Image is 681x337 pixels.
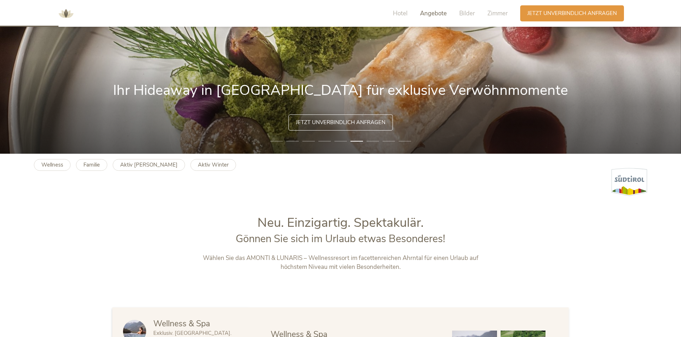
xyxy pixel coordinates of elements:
[257,214,424,231] span: Neu. Einzigartig. Spektakulär.
[393,9,408,17] span: Hotel
[611,168,647,196] img: Südtirol
[236,232,445,246] span: Gönnen Sie sich im Urlaub etwas Besonderes!
[527,10,617,17] span: Jetzt unverbindlich anfragen
[76,159,107,171] a: Familie
[296,119,385,126] span: Jetzt unverbindlich anfragen
[34,159,71,171] a: Wellness
[83,161,100,168] b: Familie
[120,161,178,168] b: Aktiv [PERSON_NAME]
[55,11,77,16] a: AMONTI & LUNARIS Wellnessresort
[41,161,63,168] b: Wellness
[420,9,447,17] span: Angebote
[190,159,236,171] a: Aktiv Winter
[113,159,185,171] a: Aktiv [PERSON_NAME]
[153,318,210,329] span: Wellness & Spa
[192,254,490,272] p: Wählen Sie das AMONTI & LUNARIS – Wellnessresort im facettenreichen Ahrntal für einen Urlaub auf ...
[487,9,508,17] span: Zimmer
[198,161,229,168] b: Aktiv Winter
[459,9,475,17] span: Bilder
[55,3,77,24] img: AMONTI & LUNARIS Wellnessresort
